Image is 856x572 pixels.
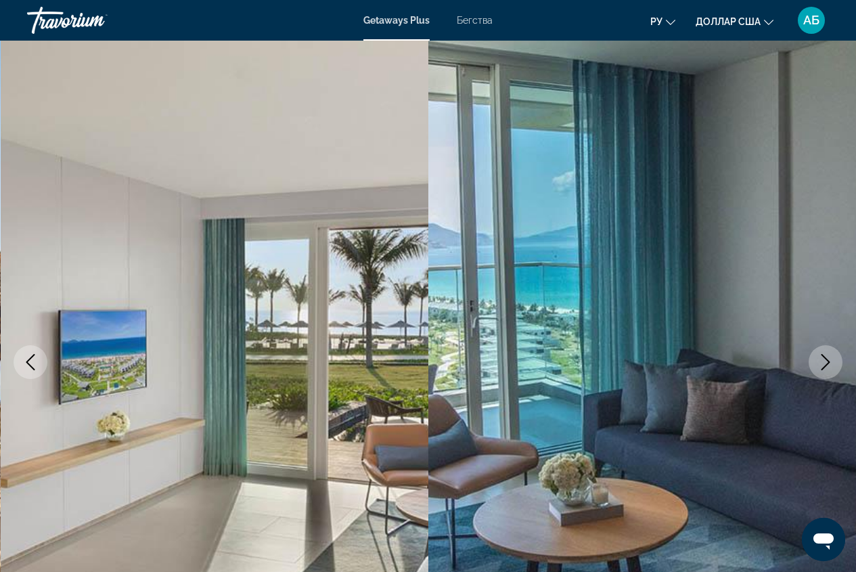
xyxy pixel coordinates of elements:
button: Previous image [14,345,47,379]
button: Изменить язык [650,12,675,31]
a: Getaways Plus [363,15,430,26]
font: АБ [803,13,819,27]
button: Next image [809,345,842,379]
font: доллар США [696,16,761,27]
a: Травориум [27,3,162,38]
iframe: Кнопка запуска окна обмена сообщениями [802,518,845,561]
font: ру [650,16,662,27]
button: Изменить валюту [696,12,773,31]
button: Меню пользователя [794,6,829,35]
a: Бегства [457,15,493,26]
